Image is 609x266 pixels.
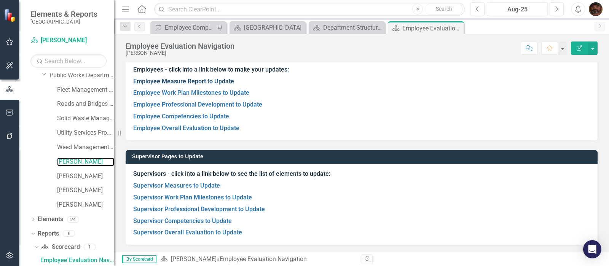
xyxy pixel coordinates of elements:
[38,215,63,224] a: Elements
[133,182,220,189] a: Supervisor Measures to Update
[220,255,307,263] div: Employee Evaluation Navigation
[133,113,229,120] a: Employee Competencies to Update
[132,154,594,159] h3: Supervisor Pages to Update
[57,172,114,181] a: [PERSON_NAME]
[311,23,383,32] a: Department Structure & Strategic Results
[57,100,114,108] a: Roads and Bridges Program
[133,205,265,213] a: Supervisor Professional Development to Update
[30,54,107,68] input: Search Below...
[30,36,107,45] a: [PERSON_NAME]
[165,23,215,32] div: Employee Competencies to Update
[244,23,304,32] div: [GEOGRAPHIC_DATA]
[133,170,330,177] strong: Supervisors - click into a link below to see the list of elements to update:
[152,23,215,32] a: Employee Competencies to Update
[40,257,114,264] div: Employee Evaluation Navigation
[67,216,79,223] div: 24
[41,243,80,252] a: Scorecard
[49,71,114,80] a: Public Works Department
[57,186,114,195] a: [PERSON_NAME]
[133,89,249,96] a: Employee Work Plan Milestones to Update
[57,129,114,137] a: Utility Services Program
[30,19,97,25] small: [GEOGRAPHIC_DATA]
[126,50,234,56] div: [PERSON_NAME]
[63,231,75,237] div: 6
[57,158,114,166] a: [PERSON_NAME]
[133,217,232,225] a: Supervisor Competencies to Update
[589,2,603,16] img: Rodrick Black
[489,5,545,14] div: Aug-25
[126,42,234,50] div: Employee Evaluation Navigation
[154,3,465,16] input: Search ClearPoint...
[402,24,462,33] div: Employee Evaluation Navigation
[57,86,114,94] a: Fleet Management Program
[4,9,17,22] img: ClearPoint Strategy
[84,244,96,250] div: 1
[133,124,239,132] a: Employee Overall Evaluation to Update
[133,194,252,201] a: Supervisor Work Plan Milestones to Update
[57,114,114,123] a: Solid Waste Management Program
[487,2,548,16] button: Aug-25
[436,6,452,12] span: Search
[133,78,234,85] a: Employee Measure Report to Update
[133,229,242,236] a: Supervisor Overall Evaluation to Update
[231,23,304,32] a: [GEOGRAPHIC_DATA]
[425,4,463,14] button: Search
[30,10,97,19] span: Elements & Reports
[583,240,601,258] div: Open Intercom Messenger
[323,23,383,32] div: Department Structure & Strategic Results
[160,255,356,264] div: »
[133,66,289,73] strong: Employees - click into a link below to make your updates:
[38,229,59,238] a: Reports
[133,101,262,108] a: Employee Professional Development to Update
[57,143,114,152] a: Weed Management Program
[57,201,114,209] a: [PERSON_NAME]
[122,255,156,263] span: By Scorecard
[171,255,217,263] a: [PERSON_NAME]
